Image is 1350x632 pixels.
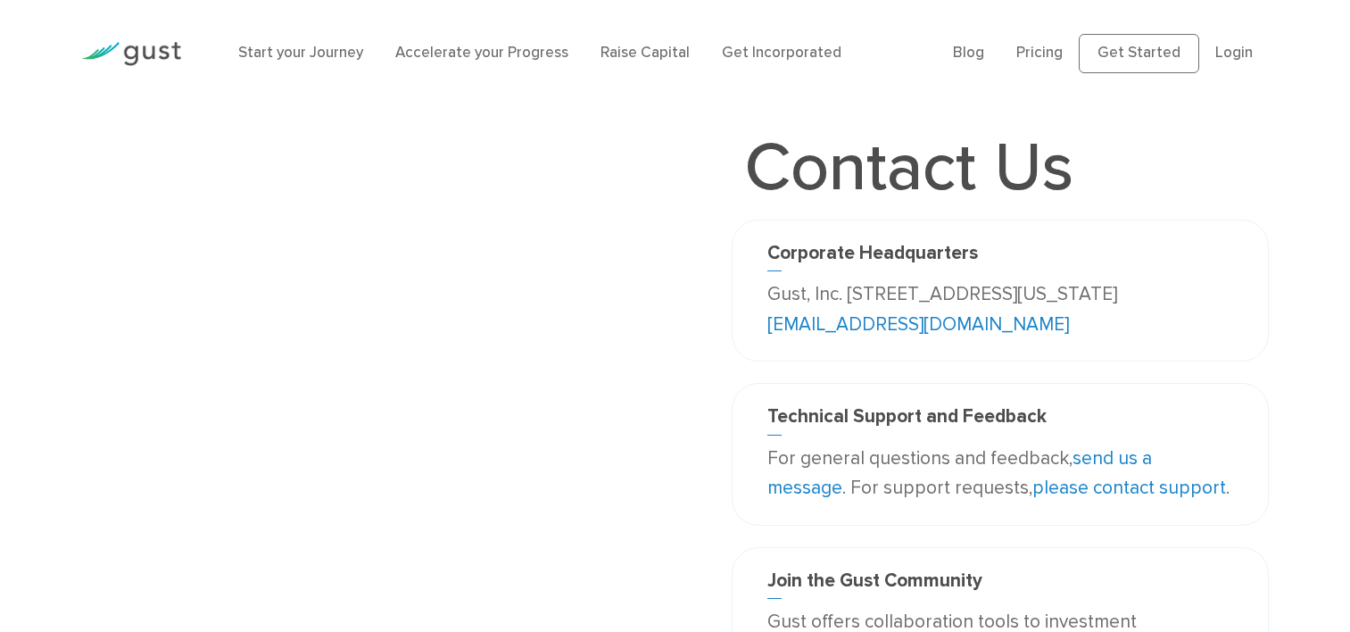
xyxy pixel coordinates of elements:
[732,134,1087,202] h1: Contact Us
[600,44,690,62] a: Raise Capital
[1016,44,1063,62] a: Pricing
[1032,477,1226,499] a: please contact support
[767,405,1234,435] h3: Technical Support and Feedback
[953,44,984,62] a: Blog
[767,313,1069,336] a: [EMAIL_ADDRESS][DOMAIN_NAME]
[722,44,841,62] a: Get Incorporated
[1215,44,1253,62] a: Login
[767,279,1234,339] p: Gust, Inc. [STREET_ADDRESS][US_STATE]
[767,570,1234,599] h3: Join the Gust Community
[395,44,568,62] a: Accelerate your Progress
[767,444,1234,503] p: For general questions and feedback, . For support requests, .
[238,44,363,62] a: Start your Journey
[767,242,1234,271] h3: Corporate Headquarters
[1079,34,1199,73] a: Get Started
[81,42,181,66] img: Gust Logo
